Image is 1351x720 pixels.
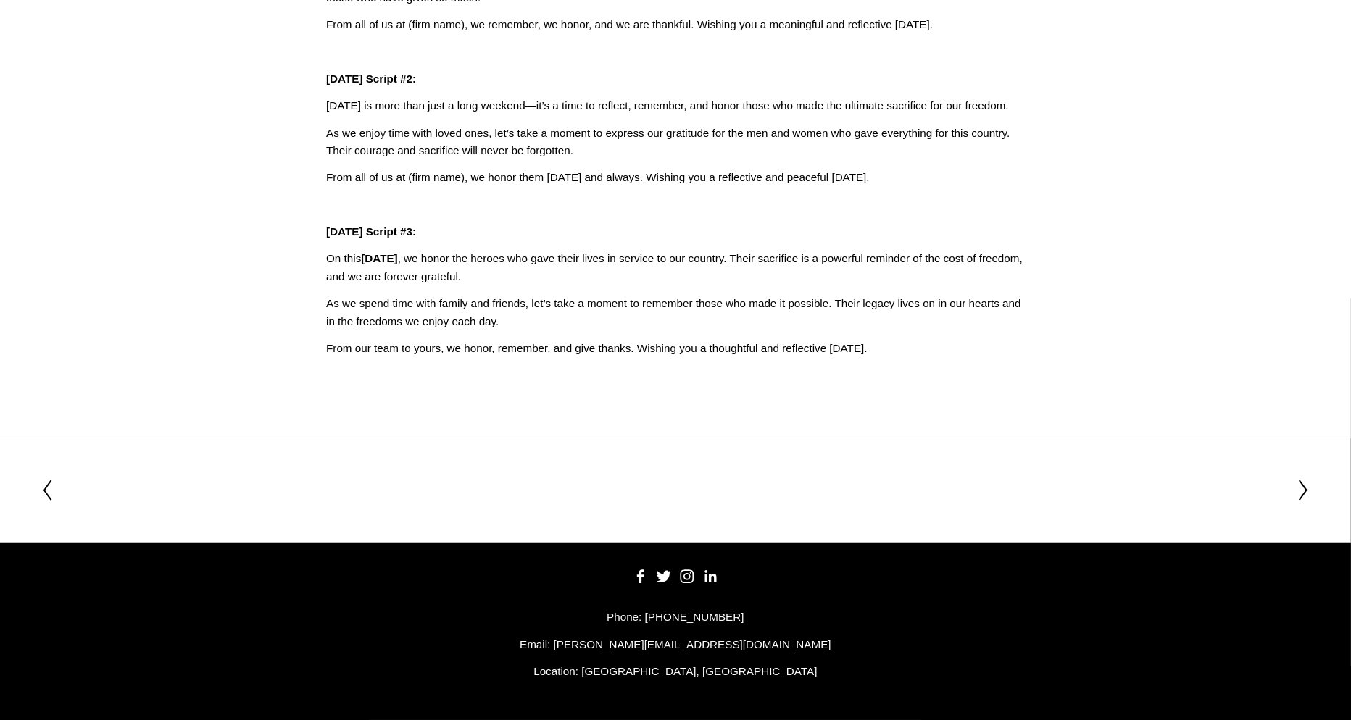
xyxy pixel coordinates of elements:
a: Instagram [680,569,694,584]
p: From all of us at (firm name), we honor them [DATE] and always. Wishing you a reflective and peac... [326,169,1025,186]
strong: [DATE] [361,252,397,264]
p: As we enjoy time with loved ones, let’s take a moment to express our gratitude for the men and wo... [326,125,1025,160]
p: As we spend time with family and friends, let’s take a moment to remember those who made it possi... [326,295,1025,330]
p: Phone: [PHONE_NUMBER] [41,608,1310,626]
strong: [DATE] Script #2: [326,72,416,85]
a: Twitter [657,569,671,584]
p: From all of us at (firm name), we remember, we honor, and we are thankful. Wishing you a meaningf... [326,16,1025,33]
p: Location: [GEOGRAPHIC_DATA], [GEOGRAPHIC_DATA] [41,663,1310,680]
strong: [DATE] Script #3: [326,225,416,238]
p: [DATE] is more than just a long weekend—it’s a time to reflect, remember, and honor those who mad... [326,97,1025,114]
a: LinkedIn [703,569,718,584]
p: On this , we honor the heroes who gave their lives in service to our country. Their sacrifice is ... [326,250,1025,285]
a: Facebook [633,569,648,584]
p: From our team to yours, we honor, remember, and give thanks. Wishing you a thoughtful and reflect... [326,340,1025,357]
p: Email: [PERSON_NAME][EMAIL_ADDRESS][DOMAIN_NAME] [41,636,1310,653]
